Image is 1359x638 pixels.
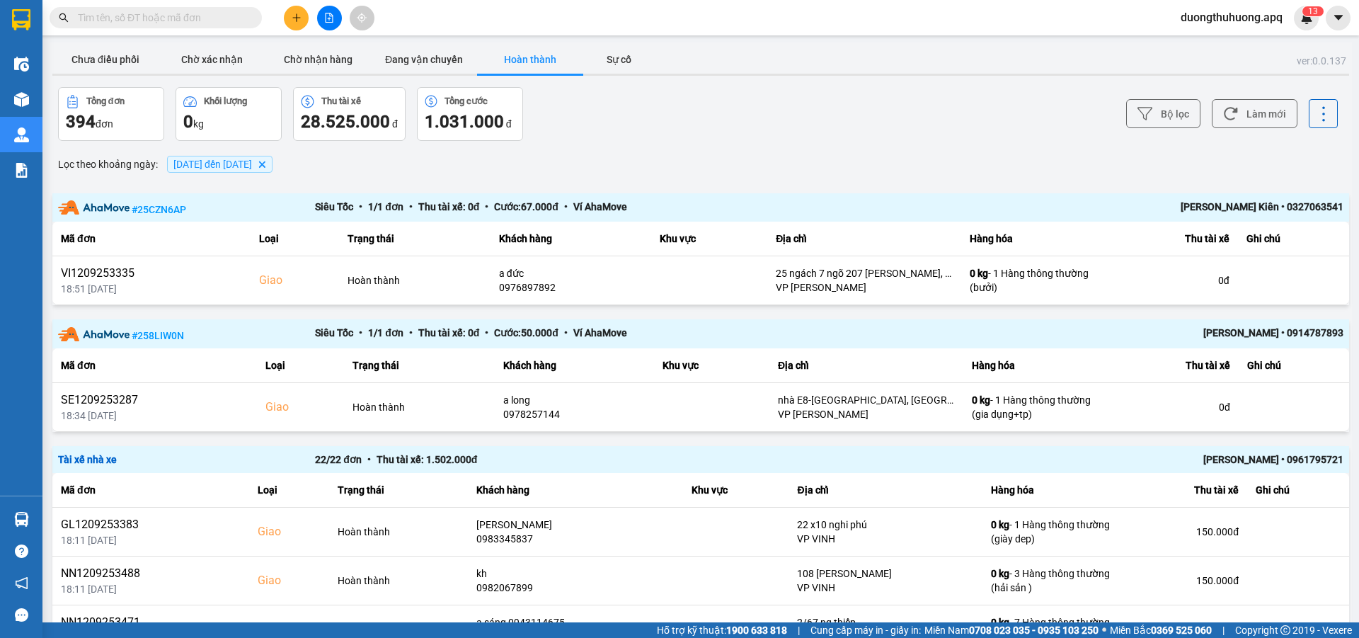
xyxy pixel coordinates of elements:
div: [PERSON_NAME] Kiên • 0327063541 [1086,199,1343,217]
th: Trạng thái [344,348,495,383]
span: ⚪️ [1102,627,1106,633]
div: Hoàn thành [352,400,486,414]
th: Hàng hóa [982,473,1124,508]
div: 22 x10 nghi phú [797,518,974,532]
svg: Delete [258,160,266,169]
div: 18:11 [DATE] [61,582,241,596]
span: 0 kg [970,268,988,279]
span: 12/09/2025 đến 12/09/2025, close by backspace [167,156,273,173]
button: Khối lượng0kg [176,87,282,141]
button: caret-down [1326,6,1351,30]
span: | [1222,622,1225,638]
div: Tổng cước [445,96,488,106]
strong: 1900 633 818 [726,625,787,636]
button: Thu tài xế28.525.000 đ [293,87,406,141]
th: Khu vực [651,222,767,256]
th: Ghi chú [1238,222,1349,256]
th: Ghi chú [1239,348,1349,383]
img: partner-logo [58,200,130,215]
span: 0 kg [991,568,1009,579]
div: - 3 Hàng thông thường (hải sản ) [991,566,1116,595]
th: Khu vực [654,348,769,383]
img: warehouse-icon [14,512,29,527]
th: Mã đơn [52,222,251,256]
div: Thu tài xế [321,96,361,106]
span: 0 kg [972,394,990,406]
img: warehouse-icon [14,57,29,72]
div: Khối lượng [204,96,247,106]
span: • [479,201,494,212]
span: 394 [66,112,96,132]
div: VP VINH [797,581,974,595]
div: 0982067899 [476,581,675,595]
button: Chờ nhận hàng [265,45,371,74]
div: Siêu Tốc 1 / 1 đơn Thu tài xế: 0 đ Cước: 50.000 đ Ví AhaMove [315,325,1086,343]
div: 0 đ [1113,400,1230,414]
th: Trạng thái [329,473,468,508]
div: [PERSON_NAME] [476,518,675,532]
div: 22 / 22 đơn Thu tài xế: 1.502.000 đ [315,452,829,467]
span: 0 kg [991,617,1009,628]
span: message [15,608,28,622]
th: Khách hàng [468,473,683,508]
img: warehouse-icon [14,92,29,107]
strong: 0708 023 035 - 0935 103 250 [969,625,1099,636]
th: Địa chỉ [789,473,982,508]
th: Địa chỉ [769,348,963,383]
sup: 13 [1302,6,1324,16]
div: a long [503,393,646,407]
div: - 1 Hàng thông thường (giày dep) [991,518,1116,546]
button: plus [284,6,309,30]
span: 28.525.000 [301,112,390,132]
div: a sáng 0943114675 [476,615,675,630]
span: file-add [324,13,334,23]
div: kh [476,566,675,581]
div: 18:34 [DATE] [61,409,248,423]
input: Tìm tên, số ĐT hoặc mã đơn [78,10,245,25]
span: # 258LIW0N [132,330,184,341]
img: warehouse-icon [14,127,29,142]
div: Giao [258,621,321,638]
div: Hoàn thành [338,525,459,539]
button: aim [350,6,374,30]
th: Trạng thái [339,222,491,256]
span: plus [292,13,302,23]
div: 150.000 đ [1132,525,1239,539]
span: question-circle [15,545,28,558]
div: Hoàn thành [348,273,482,287]
strong: 0369 525 060 [1151,625,1212,636]
button: Bộ lọc [1126,99,1200,128]
th: Hàng hóa [961,222,1103,256]
img: partner-logo [58,327,130,341]
span: • [479,327,494,338]
span: 0 [183,112,193,132]
th: Ghi chú [1247,473,1349,508]
div: 0 đ [1111,273,1229,287]
span: • [558,201,573,212]
div: đ [301,110,398,133]
span: search [59,13,69,23]
div: 150.000 đ [1132,574,1239,588]
th: Hàng hóa [963,348,1105,383]
th: Loại [251,222,339,256]
th: Khách hàng [491,222,651,256]
span: 12/09/2025 đến 12/09/2025 [173,159,252,170]
button: file-add [317,6,342,30]
div: Giao [265,399,336,416]
div: đơn [66,110,156,133]
span: 1 [1308,6,1313,16]
div: 18:11 [DATE] [61,533,241,547]
span: Miền Bắc [1110,622,1212,638]
div: 0976897892 [499,280,643,295]
div: nhà E8-[GEOGRAPHIC_DATA], [GEOGRAPHIC_DATA], [GEOGRAPHIC_DATA] [778,393,955,407]
button: Làm mới [1212,99,1297,128]
th: Khu vực [683,473,789,508]
div: VP VINH [797,532,974,546]
div: - 1 Hàng thông thường (bưởi) [970,266,1094,295]
span: # 25CZN6AP [132,203,186,215]
div: VP [PERSON_NAME] [776,280,953,295]
div: [PERSON_NAME] • 0961795721 [830,452,1343,467]
th: Địa chỉ [767,222,961,256]
span: Hỗ trợ kỹ thuật: [657,622,787,638]
div: NN1209253471 [61,614,241,631]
